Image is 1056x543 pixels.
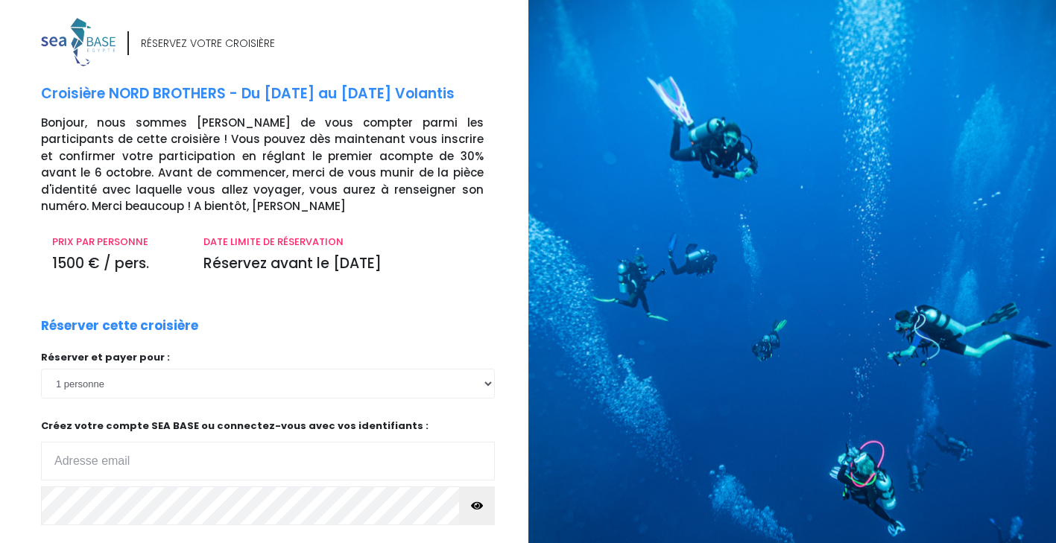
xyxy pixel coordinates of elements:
p: DATE LIMITE DE RÉSERVATION [203,235,484,250]
p: Bonjour, nous sommes [PERSON_NAME] de vous compter parmi les participants de cette croisière ! Vo... [41,115,517,215]
p: 1500 € / pers. [52,253,181,275]
div: RÉSERVEZ VOTRE CROISIÈRE [141,36,275,51]
input: Adresse email [41,442,495,480]
p: Réserver et payer pour : [41,350,495,365]
img: logo_color1.png [41,18,116,66]
p: PRIX PAR PERSONNE [52,235,181,250]
p: Réservez avant le [DATE] [203,253,484,275]
p: Croisière NORD BROTHERS - Du [DATE] au [DATE] Volantis [41,83,517,105]
p: Créez votre compte SEA BASE ou connectez-vous avec vos identifiants : [41,419,495,480]
p: Réserver cette croisière [41,317,198,336]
